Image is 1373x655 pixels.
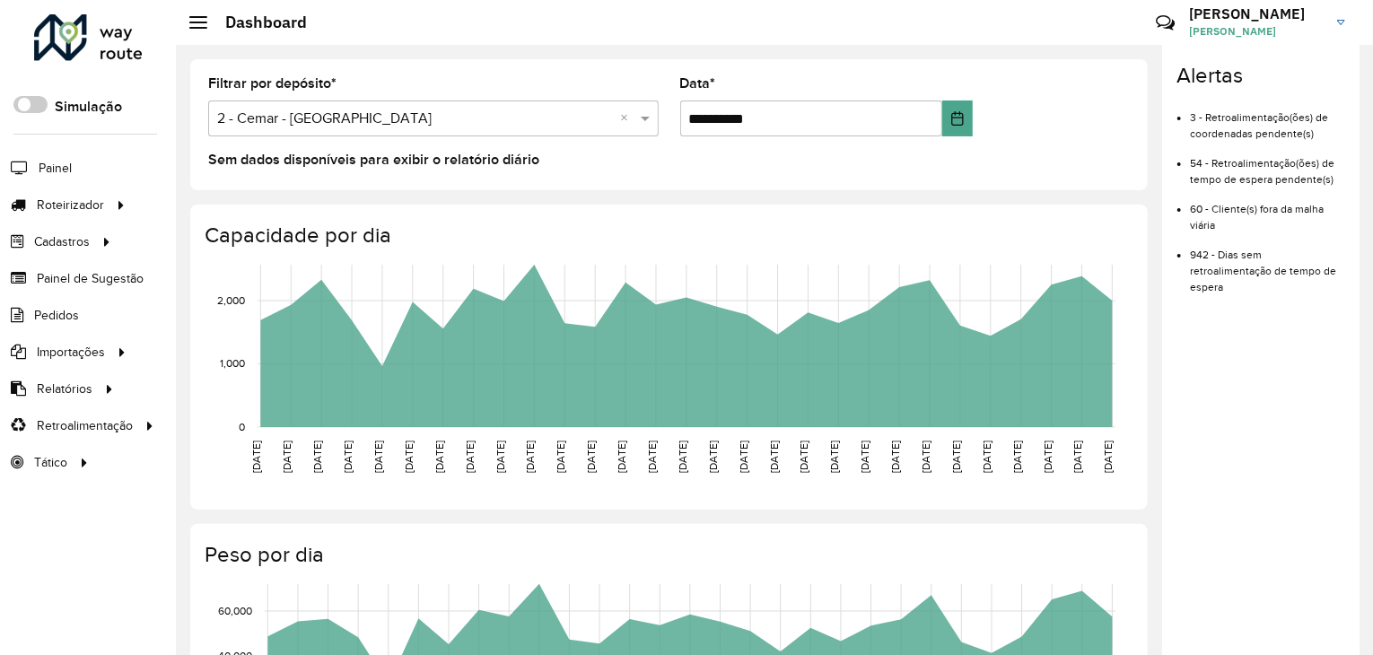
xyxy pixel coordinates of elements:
[34,453,67,472] span: Tático
[208,73,337,94] label: Filtrar por depósito
[220,357,245,369] text: 1,000
[217,294,245,306] text: 2,000
[799,441,810,473] text: [DATE]
[942,100,973,136] button: Choose Date
[55,96,122,118] label: Simulação
[37,343,105,362] span: Importações
[34,306,79,325] span: Pedidos
[1190,188,1345,233] li: 60 - Cliente(s) fora da malha viária
[342,441,354,473] text: [DATE]
[950,441,962,473] text: [DATE]
[555,441,566,473] text: [DATE]
[208,149,539,170] label: Sem dados disponíveis para exibir o relatório diário
[768,441,780,473] text: [DATE]
[680,73,716,94] label: Data
[616,441,627,473] text: [DATE]
[1190,142,1345,188] li: 54 - Retroalimentação(ões) de tempo de espera pendente(s)
[37,416,133,435] span: Retroalimentação
[941,5,1129,54] div: Críticas? Dúvidas? Elogios? Sugestões? Entre em contato conosco!
[859,441,870,473] text: [DATE]
[403,441,415,473] text: [DATE]
[218,605,252,616] text: 60,000
[37,380,92,398] span: Relatórios
[39,159,72,178] span: Painel
[621,108,636,129] span: Clear all
[207,13,307,32] h2: Dashboard
[311,441,323,473] text: [DATE]
[34,232,90,251] span: Cadastros
[205,542,1130,568] h4: Peso por dia
[646,441,658,473] text: [DATE]
[1189,5,1324,22] h3: [PERSON_NAME]
[1189,23,1324,39] span: [PERSON_NAME]
[37,269,144,288] span: Painel de Sugestão
[738,441,749,473] text: [DATE]
[239,421,245,432] text: 0
[707,441,719,473] text: [DATE]
[1042,441,1054,473] text: [DATE]
[1146,4,1185,42] a: Contato Rápido
[524,441,536,473] text: [DATE]
[1072,441,1084,473] text: [DATE]
[281,441,293,473] text: [DATE]
[829,441,841,473] text: [DATE]
[464,441,476,473] text: [DATE]
[205,223,1130,249] h4: Capacidade por dia
[920,441,931,473] text: [DATE]
[433,441,445,473] text: [DATE]
[981,441,993,473] text: [DATE]
[1103,441,1115,473] text: [DATE]
[1011,441,1023,473] text: [DATE]
[1190,233,1345,295] li: 942 - Dias sem retroalimentação de tempo de espera
[677,441,688,473] text: [DATE]
[37,196,104,214] span: Roteirizador
[1176,63,1345,89] h4: Alertas
[494,441,506,473] text: [DATE]
[250,441,262,473] text: [DATE]
[585,441,597,473] text: [DATE]
[889,441,901,473] text: [DATE]
[1190,96,1345,142] li: 3 - Retroalimentação(ões) de coordenadas pendente(s)
[372,441,384,473] text: [DATE]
